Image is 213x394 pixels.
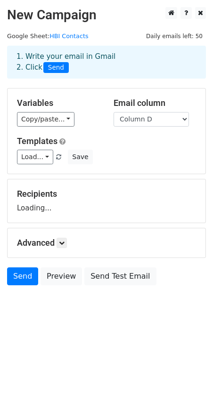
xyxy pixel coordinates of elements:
[17,189,196,199] h5: Recipients
[9,51,204,73] div: 1. Write your email in Gmail 2. Click
[17,189,196,213] div: Loading...
[84,267,156,285] a: Send Test Email
[41,267,82,285] a: Preview
[7,32,89,40] small: Google Sheet:
[49,32,88,40] a: HBI Contacts
[7,7,206,23] h2: New Campaign
[43,62,69,73] span: Send
[17,238,196,248] h5: Advanced
[143,32,206,40] a: Daily emails left: 50
[143,31,206,41] span: Daily emails left: 50
[17,98,99,108] h5: Variables
[114,98,196,108] h5: Email column
[68,150,92,164] button: Save
[17,112,74,127] a: Copy/paste...
[17,150,53,164] a: Load...
[17,136,57,146] a: Templates
[7,267,38,285] a: Send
